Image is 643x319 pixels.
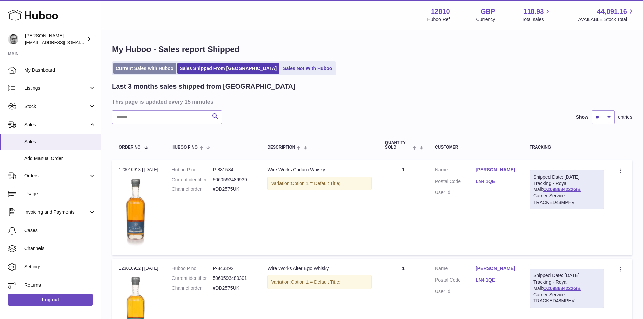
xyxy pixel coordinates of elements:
div: Wire Works Caduro Whisky [267,167,371,173]
dt: Huboo P no [172,167,213,173]
div: Carrier Service: TRACKED48MPHV [533,292,600,304]
span: Description [267,145,295,150]
span: Add Manual Order [24,155,96,162]
dd: 5060593489939 [213,177,254,183]
img: 128101699358373.jpg [119,175,153,247]
span: Usage [24,191,96,197]
div: 123010913 | [DATE] [119,167,158,173]
dt: Channel order [172,186,213,192]
div: Currency [476,16,495,23]
span: Option 1 = Default Title; [291,279,340,285]
span: Total sales [521,16,552,23]
span: Channels [24,245,96,252]
div: Carrier Service: TRACKED48MPHV [533,193,600,206]
dt: User Id [435,288,476,295]
dt: Current identifier [172,177,213,183]
span: My Dashboard [24,67,96,73]
span: Returns [24,282,96,288]
dd: #DD2575UK [213,285,254,291]
dt: Name [435,265,476,273]
div: Variation: [267,275,371,289]
div: Tracking - Royal Mail: [530,170,604,209]
dt: Huboo P no [172,265,213,272]
div: Shipped Date: [DATE] [533,272,600,279]
dd: 5060593480301 [213,275,254,282]
div: [PERSON_NAME] [25,33,86,46]
label: Show [576,114,588,121]
span: entries [618,114,632,121]
span: 44,091.16 [597,7,627,16]
div: Customer [435,145,516,150]
a: [PERSON_NAME] [476,167,516,173]
strong: 12810 [431,7,450,16]
img: internalAdmin-12810@internal.huboo.com [8,34,18,44]
div: Huboo Ref [427,16,450,23]
span: Sales [24,139,96,145]
span: [EMAIL_ADDRESS][DOMAIN_NAME] [25,39,99,45]
span: Invoicing and Payments [24,209,89,215]
dt: Current identifier [172,275,213,282]
dt: Channel order [172,285,213,291]
span: AVAILABLE Stock Total [578,16,635,23]
a: 44,091.16 AVAILABLE Stock Total [578,7,635,23]
span: Listings [24,85,89,91]
div: Shipped Date: [DATE] [533,174,600,180]
a: Sales Not With Huboo [280,63,334,74]
span: Option 1 = Default Title; [291,181,340,186]
dt: Postal Code [435,277,476,285]
dd: #DD2575UK [213,186,254,192]
dt: User Id [435,189,476,196]
a: 118.93 Total sales [521,7,552,23]
a: OZ098684222GB [543,286,581,291]
span: Huboo P no [172,145,198,150]
span: Cases [24,227,96,234]
span: Quantity Sold [385,141,411,150]
h1: My Huboo - Sales report Shipped [112,44,632,55]
div: Tracking - Royal Mail: [530,269,604,308]
strong: GBP [481,7,495,16]
h3: This page is updated every 15 minutes [112,98,631,105]
span: Orders [24,172,89,179]
a: LN4 1QE [476,178,516,185]
a: Log out [8,294,93,306]
a: OZ098684222GB [543,187,581,192]
span: Settings [24,264,96,270]
td: 1 [378,160,428,255]
a: Sales Shipped From [GEOGRAPHIC_DATA] [177,63,279,74]
dd: P-843392 [213,265,254,272]
span: Sales [24,122,89,128]
h2: Last 3 months sales shipped from [GEOGRAPHIC_DATA] [112,82,295,91]
span: 118.93 [523,7,544,16]
dd: P-881584 [213,167,254,173]
a: LN4 1QE [476,277,516,283]
div: Wire Works Alter Ego Whisky [267,265,371,272]
a: Current Sales with Huboo [113,63,176,74]
a: [PERSON_NAME] [476,265,516,272]
dt: Postal Code [435,178,476,186]
span: Stock [24,103,89,110]
div: Tracking [530,145,604,150]
span: Order No [119,145,141,150]
div: 123010912 | [DATE] [119,265,158,271]
div: Variation: [267,177,371,190]
dt: Name [435,167,476,175]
